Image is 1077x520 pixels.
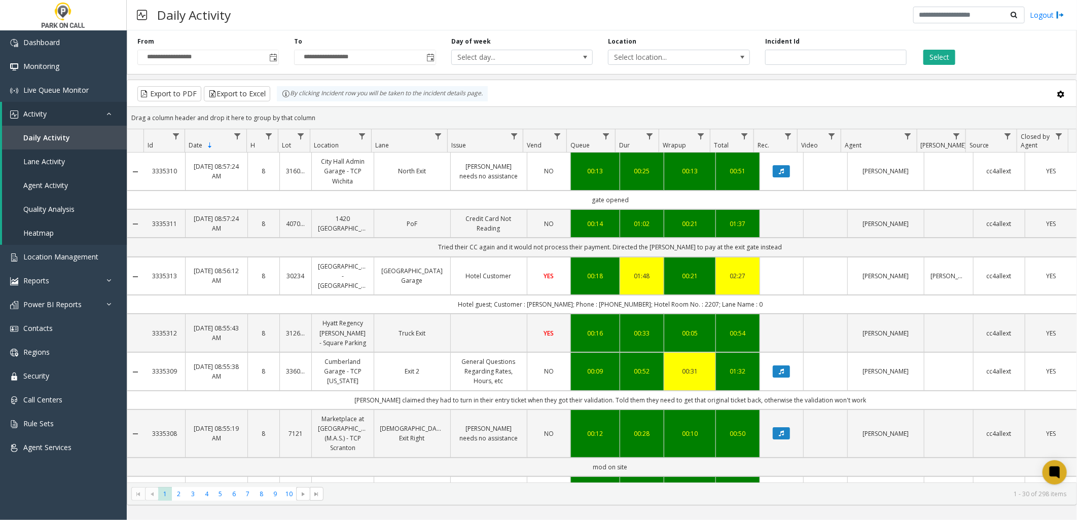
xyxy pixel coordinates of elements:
[930,271,967,281] a: [PERSON_NAME]
[189,141,202,150] span: Date
[923,50,955,65] button: Select
[206,141,214,150] span: Sortable
[380,266,444,285] a: [GEOGRAPHIC_DATA] Garage
[626,366,658,376] div: 00:52
[150,219,179,229] a: 3335311
[286,271,305,281] a: 30234
[23,371,49,381] span: Security
[150,366,179,376] a: 3335309
[901,129,915,143] a: Agent Filter Menu
[10,396,18,404] img: 'icon'
[1021,132,1050,150] span: Closed by Agent
[544,429,554,438] span: NO
[1046,367,1056,376] span: YES
[241,487,255,501] span: Page 7
[192,323,241,343] a: [DATE] 08:55:43 AM
[2,197,127,221] a: Quality Analysis
[980,219,1019,229] a: cc4allext
[186,487,200,501] span: Page 3
[150,166,179,176] a: 3335310
[23,347,50,357] span: Regions
[670,429,709,438] a: 00:10
[23,419,54,428] span: Rule Sets
[227,487,241,501] span: Page 6
[286,166,305,176] a: 316001
[722,328,753,338] a: 00:54
[380,219,444,229] a: PoF
[663,141,686,150] span: Wrapup
[1031,271,1070,281] a: YES
[23,204,75,214] span: Quality Analysis
[758,141,769,150] span: Rec.
[599,129,613,143] a: Queue Filter Menu
[137,3,147,27] img: pageIcon
[950,129,963,143] a: Parker Filter Menu
[318,414,367,453] a: Marketplace at [GEOGRAPHIC_DATA] (M.A.S.) - TCP Scranton
[192,362,241,381] a: [DATE] 08:55:38 AM
[1031,366,1070,376] a: YES
[282,487,296,501] span: Page 10
[1031,219,1070,229] a: YES
[23,133,70,142] span: Daily Activity
[1046,329,1056,338] span: YES
[670,366,709,376] div: 00:31
[213,487,227,501] span: Page 5
[845,141,861,150] span: Agent
[10,373,18,381] img: 'icon'
[144,191,1076,209] td: gate opened
[127,168,144,176] a: Collapse Details
[144,458,1076,476] td: mod on site
[980,166,1019,176] a: cc4allext
[2,173,127,197] a: Agent Activity
[854,166,918,176] a: [PERSON_NAME]
[375,141,389,150] span: Lane
[148,141,154,150] span: Id
[144,295,1076,314] td: Hotel guest; Customer : [PERSON_NAME]; Phone : [PHONE_NUMBER]; Hotel Room No. : 2207; Lane Name : 0
[577,366,614,376] a: 00:09
[10,325,18,333] img: 'icon'
[670,219,709,229] div: 00:21
[714,141,729,150] span: Total
[192,214,241,233] a: [DATE] 08:57:24 AM
[457,162,521,181] a: [PERSON_NAME] needs no assistance
[23,157,65,166] span: Lane Activity
[533,366,565,376] a: NO
[268,487,282,501] span: Page 9
[626,328,658,338] a: 00:33
[533,219,565,229] a: NO
[318,157,367,186] a: City Hall Admin Garage - TCP Wichita
[150,271,179,281] a: 3335313
[980,366,1019,376] a: cc4allext
[722,429,753,438] a: 00:50
[127,430,144,438] a: Collapse Details
[577,271,614,281] a: 00:18
[286,429,305,438] a: 7121
[2,150,127,173] a: Lane Activity
[544,272,554,280] span: YES
[318,318,367,348] a: Hyatt Regency [PERSON_NAME] - Square Parking
[23,61,59,71] span: Monitoring
[255,487,268,501] span: Page 8
[330,490,1066,498] kendo-pager-info: 1 - 30 of 298 items
[296,487,310,501] span: Go to the next page
[200,487,213,501] span: Page 4
[192,266,241,285] a: [DATE] 08:56:12 AM
[451,141,466,150] span: Issue
[1052,129,1066,143] a: Closed by Agent Filter Menu
[169,129,183,143] a: Id Filter Menu
[127,220,144,228] a: Collapse Details
[451,37,491,46] label: Day of week
[620,141,630,150] span: Dur
[457,271,521,281] a: Hotel Customer
[432,129,445,143] a: Lane Filter Menu
[250,141,255,150] span: H
[722,366,753,376] div: 01:32
[204,86,270,101] button: Export to Excel
[10,87,18,95] img: 'icon'
[626,429,658,438] div: 00:28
